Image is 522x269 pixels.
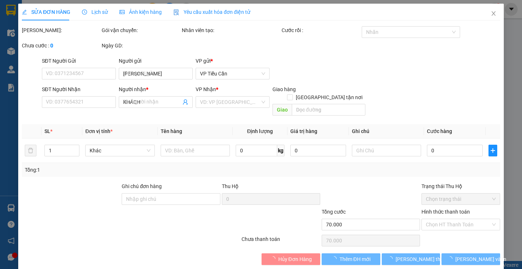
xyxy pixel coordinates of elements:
[42,57,116,65] div: SĐT Người Gửi
[50,43,53,48] b: 0
[222,183,239,189] span: Thu Hộ
[426,194,495,204] span: Chọn trạng thái
[272,104,292,116] span: Giao
[25,166,202,174] div: Tổng: 1
[85,128,113,134] span: Đơn vị tính
[421,209,470,215] label: Hình thức thanh toán
[270,256,278,261] span: loading
[196,86,216,92] span: VP Nhận
[396,255,454,263] span: [PERSON_NAME] thay đổi
[42,85,116,93] div: SĐT Người Nhận
[489,148,497,153] span: plus
[173,9,179,15] img: icon
[241,235,321,248] div: Chưa thanh toán
[90,145,150,156] span: Khác
[25,145,36,156] button: delete
[293,93,366,101] span: [GEOGRAPHIC_DATA] tận nơi
[44,128,50,134] span: SL
[182,26,280,34] div: Nhân viên tạo:
[491,11,497,16] span: close
[352,145,421,156] input: Ghi Chú
[322,209,346,215] span: Tổng cước
[277,145,284,156] span: kg
[447,256,455,261] span: loading
[483,4,504,24] button: Close
[102,26,180,34] div: Gói vận chuyển:
[102,42,180,50] div: Ngày GD:
[488,145,497,156] button: plus
[278,255,312,263] span: Hủy Đơn Hàng
[382,253,440,265] button: [PERSON_NAME] thay đổi
[262,253,321,265] button: Hủy Đơn Hàng
[119,9,125,15] span: picture
[196,57,270,65] div: VP gửi
[290,128,317,134] span: Giá trị hàng
[455,255,506,263] span: [PERSON_NAME] và In
[119,85,193,93] div: Người nhận
[282,26,360,34] div: Cước rồi :
[82,9,87,15] span: clock-circle
[122,193,220,205] input: Ghi chú đơn hàng
[173,9,250,15] span: Yêu cầu xuất hóa đơn điện tử
[122,183,162,189] label: Ghi chú đơn hàng
[247,128,273,134] span: Định lượng
[119,57,193,65] div: Người gửi
[322,253,380,265] button: Thêm ĐH mới
[22,9,70,15] span: SỬA ĐƠN HÀNG
[161,145,230,156] input: VD: Bàn, Ghế
[22,26,100,34] div: [PERSON_NAME]:
[388,256,396,261] span: loading
[441,253,500,265] button: [PERSON_NAME] và In
[22,9,27,15] span: edit
[22,42,100,50] div: Chưa cước :
[161,128,182,134] span: Tên hàng
[292,104,366,116] input: Dọc đường
[200,68,265,79] span: VP Tiểu Cần
[349,124,424,139] th: Ghi chú
[427,128,452,134] span: Cước hàng
[331,256,340,261] span: loading
[182,99,188,105] span: user-add
[119,9,162,15] span: Ảnh kiện hàng
[421,182,500,190] div: Trạng thái Thu Hộ
[82,9,108,15] span: Lịch sử
[340,255,370,263] span: Thêm ĐH mới
[272,86,296,92] span: Giao hàng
